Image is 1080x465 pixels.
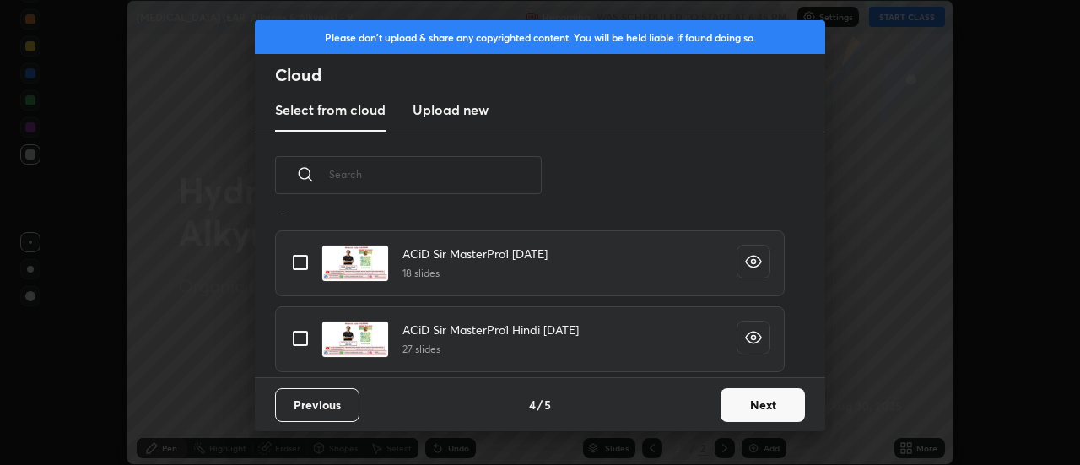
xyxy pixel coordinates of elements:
h2: Cloud [275,64,825,86]
h4: / [537,396,543,414]
img: 1756529862LSNI0A.pdf [321,245,389,282]
div: grid [255,214,805,377]
button: Next [721,388,805,422]
h3: Upload new [413,100,489,120]
h4: ACiD Sir MasterPro1 [DATE] [402,245,548,262]
h5: 18 slides [402,266,548,281]
h3: Select from cloud [275,100,386,120]
img: 1756552816GY1TT0.pdf [321,321,389,358]
h5: 27 slides [402,342,579,357]
div: Please don't upload & share any copyrighted content. You will be held liable if found doing so. [255,20,825,54]
h4: ACiD Sir MasterPro1 Hindi [DATE] [402,321,579,338]
h4: 4 [529,396,536,414]
input: Search [329,138,542,210]
h4: 5 [544,396,551,414]
button: Previous [275,388,359,422]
